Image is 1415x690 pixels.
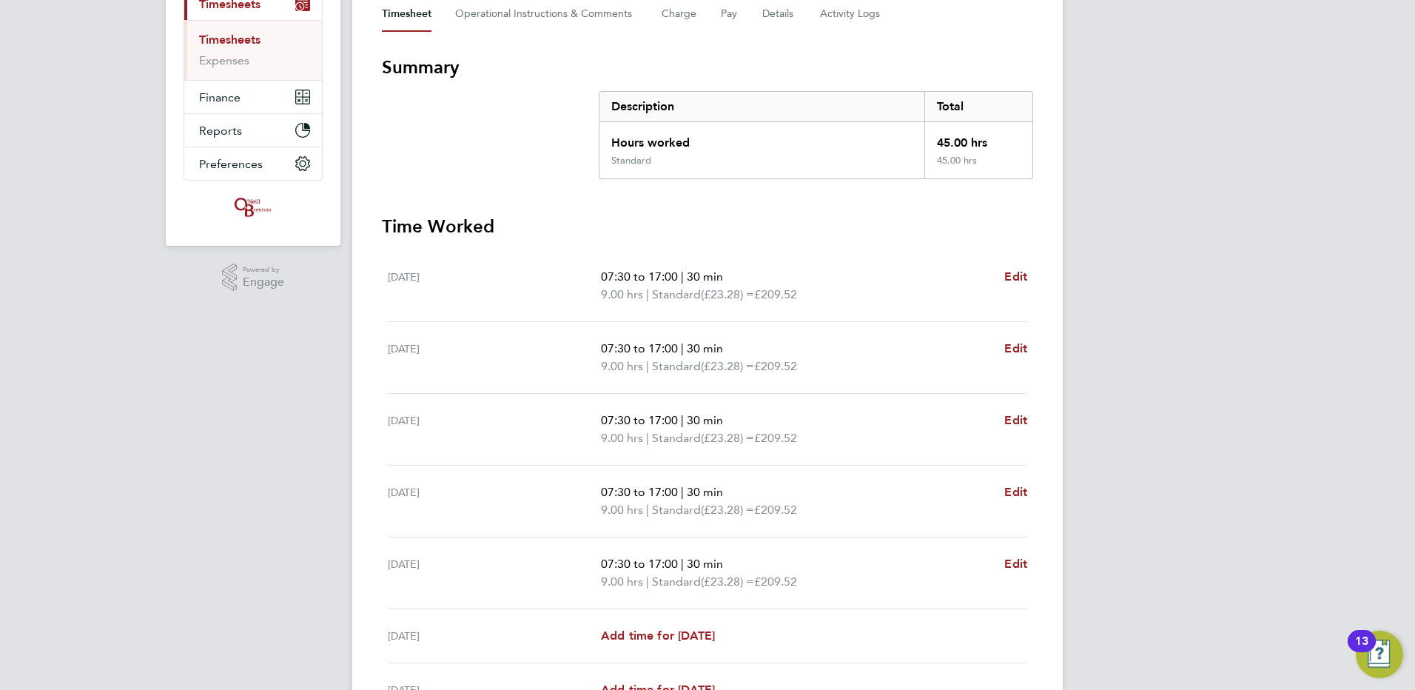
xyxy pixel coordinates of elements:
span: Standard [652,429,701,447]
img: oneillandbrennan-logo-retina.png [232,195,275,219]
span: £209.52 [754,503,797,517]
span: 9.00 hrs [601,359,643,373]
h3: Time Worked [382,215,1033,238]
span: 07:30 to 17:00 [601,413,678,427]
div: Standard [611,155,651,167]
a: Add time for [DATE] [601,627,715,645]
span: | [646,359,649,373]
span: (£23.28) = [701,575,754,589]
div: 13 [1355,641,1368,660]
div: [DATE] [388,268,601,304]
a: Edit [1004,412,1027,429]
span: | [681,557,684,571]
span: | [681,485,684,499]
div: [DATE] [388,412,601,447]
a: Edit [1004,340,1027,358]
span: | [681,413,684,427]
span: 30 min [687,341,723,355]
span: £209.52 [754,359,797,373]
a: Edit [1004,483,1027,501]
span: 30 min [687,557,723,571]
span: Edit [1004,557,1027,571]
div: Hours worked [599,122,924,155]
span: | [646,503,649,517]
span: | [646,287,649,301]
a: Go to home page [184,195,323,219]
span: 9.00 hrs [601,575,643,589]
span: 9.00 hrs [601,431,643,445]
span: (£23.28) = [701,359,754,373]
a: Expenses [199,53,249,67]
span: Engage [243,276,284,289]
div: Description [599,92,924,121]
div: Summary [599,91,1033,179]
span: £209.52 [754,287,797,301]
h3: Summary [382,56,1033,79]
span: Edit [1004,413,1027,427]
span: 07:30 to 17:00 [601,341,678,355]
div: [DATE] [388,340,601,375]
span: (£23.28) = [701,431,754,445]
span: | [646,431,649,445]
span: Edit [1004,485,1027,499]
span: Standard [652,573,701,591]
a: Timesheets [199,33,261,47]
span: 07:30 to 17:00 [601,269,678,284]
span: Edit [1004,341,1027,355]
a: Edit [1004,555,1027,573]
div: [DATE] [388,627,601,645]
span: 30 min [687,413,723,427]
span: Add time for [DATE] [601,629,715,643]
span: Edit [1004,269,1027,284]
div: [DATE] [388,555,601,591]
span: (£23.28) = [701,287,754,301]
button: Open Resource Center, 13 new notifications [1356,631,1403,678]
button: Finance [184,81,322,113]
span: 07:30 to 17:00 [601,485,678,499]
span: 9.00 hrs [601,503,643,517]
div: [DATE] [388,483,601,519]
span: Powered by [243,264,284,276]
div: Total [924,92,1032,121]
a: Edit [1004,268,1027,286]
span: £209.52 [754,431,797,445]
span: £209.52 [754,575,797,589]
span: Preferences [199,157,263,171]
a: Powered byEngage [222,264,285,292]
span: Reports [199,124,242,138]
span: (£23.28) = [701,503,754,517]
span: Standard [652,358,701,375]
div: Timesheets [184,20,322,80]
button: Preferences [184,147,322,180]
span: Finance [199,90,241,104]
span: | [681,341,684,355]
span: 30 min [687,269,723,284]
button: Reports [184,114,322,147]
span: 30 min [687,485,723,499]
span: Standard [652,286,701,304]
span: Standard [652,501,701,519]
span: 07:30 to 17:00 [601,557,678,571]
div: 45.00 hrs [924,122,1032,155]
span: | [646,575,649,589]
span: 9.00 hrs [601,287,643,301]
div: 45.00 hrs [924,155,1032,178]
span: | [681,269,684,284]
